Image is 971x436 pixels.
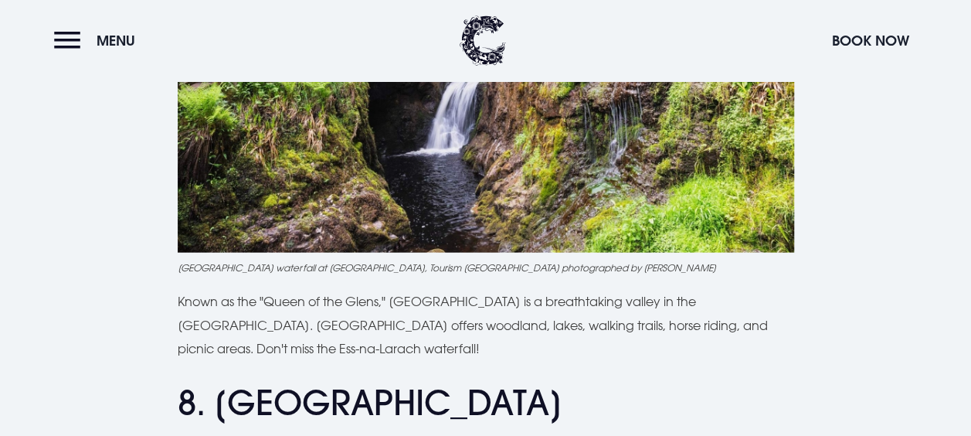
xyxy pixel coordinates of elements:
[178,383,794,424] h2: 8. [GEOGRAPHIC_DATA]
[97,32,135,49] span: Menu
[178,261,794,274] figcaption: [GEOGRAPHIC_DATA] waterfall at [GEOGRAPHIC_DATA], Tourism [GEOGRAPHIC_DATA] photographed by [PERS...
[460,15,506,66] img: Clandeboye Lodge
[824,24,917,57] button: Book Now
[54,24,143,57] button: Menu
[178,290,794,360] p: Known as the "Queen of the Glens," [GEOGRAPHIC_DATA] is a breathtaking valley in the [GEOGRAPHIC_...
